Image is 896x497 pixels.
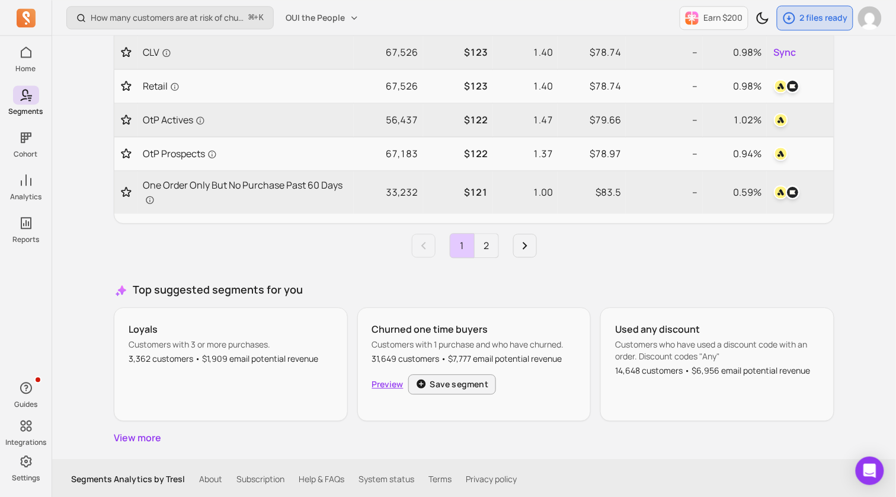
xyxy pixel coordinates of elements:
[66,6,274,29] button: How many customers are at risk of churning?⌘+K
[372,378,404,390] a: Preview
[12,235,39,244] p: Reports
[143,45,349,59] a: CLV
[777,5,853,30] button: 2 files ready
[359,473,414,485] a: System status
[631,79,698,93] p: --
[772,43,799,62] button: Sync
[428,113,488,127] p: $122
[708,146,762,161] p: 0.94%
[129,322,333,336] p: Loyals
[248,11,255,26] kbd: ⌘
[143,113,349,127] a: OtP Actives
[631,146,698,161] p: --
[236,473,284,485] a: Subscription
[774,79,788,93] img: attentive
[708,79,762,93] p: 0.98%
[708,185,762,199] p: 0.59%
[119,80,133,92] button: Toggle favorite
[412,234,436,257] a: Previous page
[751,6,775,30] button: Toggle dark mode
[119,186,133,198] button: Toggle favorite
[772,110,791,129] button: attentive
[475,234,498,257] a: Page 2
[143,146,349,161] a: OtP Prospects
[129,353,333,365] p: 3,362 customers • $1,909 email potential revenue
[708,113,762,127] p: 1.02%
[199,473,222,485] a: About
[13,376,39,412] button: Guides
[5,438,46,447] p: Integrations
[786,79,800,93] img: klaviyo
[631,185,698,199] p: --
[279,7,366,28] button: OUI the People
[372,322,577,336] p: Churned one time buyers
[615,339,820,362] p: Customers who have used a discount code with an order. Discount codes "Any"
[774,146,788,161] img: attentive
[786,185,800,199] img: klaviyo
[372,339,577,351] p: Customers with 1 purchase and who have churned.
[774,45,796,59] span: Sync
[359,45,418,59] p: 67,526
[359,185,418,199] p: 33,232
[562,45,621,59] p: $78.74
[14,400,37,409] p: Guides
[774,185,788,199] img: attentive
[428,79,488,93] p: $123
[428,473,452,485] a: Terms
[772,77,802,95] button: attentiveklaviyo
[114,233,834,258] ul: Pagination
[143,113,205,127] span: OtP Actives
[858,6,882,30] img: avatar
[14,149,38,159] p: Cohort
[119,148,133,160] button: Toggle favorite
[631,113,698,127] p: --
[249,11,264,24] span: +
[774,113,788,127] img: attentive
[856,457,884,485] div: Open Intercom Messenger
[562,113,621,127] p: $79.66
[513,234,537,257] a: Next page
[615,365,820,377] p: 14,648 customers • $6,956 email potential revenue
[143,79,349,93] a: Retail
[498,113,553,127] p: 1.47
[359,146,418,161] p: 67,183
[680,6,748,30] button: Earn $200
[129,339,333,351] p: Customers with 3 or more purchases.
[10,192,41,202] p: Analytics
[562,146,621,161] p: $78.97
[428,45,488,59] p: $123
[91,12,244,24] p: How many customers are at risk of churning?
[615,322,820,336] p: Used any discount
[143,79,180,93] span: Retail
[143,146,217,161] span: OtP Prospects
[119,46,133,58] button: Toggle favorite
[71,473,185,485] p: Segments Analytics by Tresl
[498,45,553,59] p: 1.40
[704,12,743,24] p: Earn $200
[299,473,344,485] a: Help & FAQs
[466,473,517,485] a: Privacy policy
[143,178,349,206] a: One Order Only But No Purchase Past 60 Days
[562,185,621,199] p: $83.5
[12,473,40,483] p: Settings
[450,234,474,257] a: Page 1 is your current page
[562,79,621,93] p: $78.74
[9,107,43,116] p: Segments
[498,185,553,199] p: 1.00
[286,12,345,24] span: OUI the People
[772,183,802,202] button: attentiveklaviyo
[498,79,553,93] p: 1.40
[114,431,834,445] a: View more
[16,64,36,74] p: Home
[800,12,848,24] p: 2 files ready
[408,374,497,394] button: Save segment
[359,79,418,93] p: 67,526
[772,144,791,163] button: attentive
[372,353,577,365] p: 31,649 customers • $7,777 email potential revenue
[119,114,133,126] button: Toggle favorite
[259,13,264,23] kbd: K
[708,45,762,59] p: 0.98%
[498,146,553,161] p: 1.37
[428,185,488,199] p: $121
